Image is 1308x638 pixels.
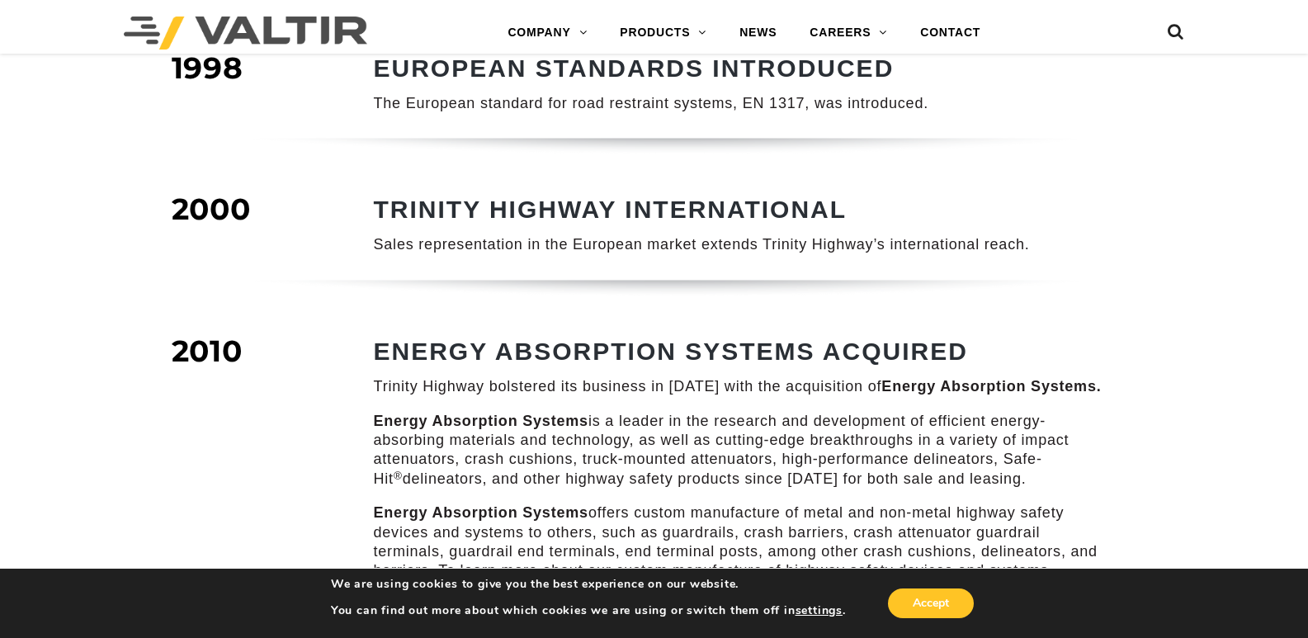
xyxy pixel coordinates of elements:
[374,377,1104,396] p: Trinity Highway bolstered its business in [DATE] with the acquisition of
[793,17,904,50] a: CAREERS
[394,470,403,482] sup: ®
[374,338,968,365] strong: ENERGY ABSORPTION SYSTEMS ACQUIRED
[491,17,603,50] a: COMPANY
[374,54,895,82] strong: EUROPEAN STANDARDS INTRODUCED
[172,333,243,369] span: 2010
[374,94,1104,113] p: The European standard for road restraint systems, EN 1317, was introduced.
[374,412,1104,489] p: is a leader in the research and development of efficient energy-absorbing materials and technolog...
[172,50,243,86] span: 1998
[603,17,723,50] a: PRODUCTS
[124,17,367,50] img: Valtir
[374,196,848,223] strong: TRINITY HIGHWAY INTERNATIONAL
[331,577,846,592] p: We are using cookies to give you the best experience on our website.
[723,17,793,50] a: NEWS
[888,588,974,618] button: Accept
[374,503,1104,600] p: offers custom manufacture of metal and non-metal highway safety devices and systems to others, su...
[904,17,997,50] a: CONTACT
[881,378,1101,395] strong: Energy Absorption Systems.
[374,235,1104,254] p: Sales representation in the European market extends Trinity Highway’s international reach.
[331,603,846,618] p: You can find out more about which cookies we are using or switch them off in .
[374,413,588,429] strong: Energy Absorption Systems
[374,504,588,521] strong: Energy Absorption Systems
[796,603,843,618] button: settings
[172,191,251,227] span: 2000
